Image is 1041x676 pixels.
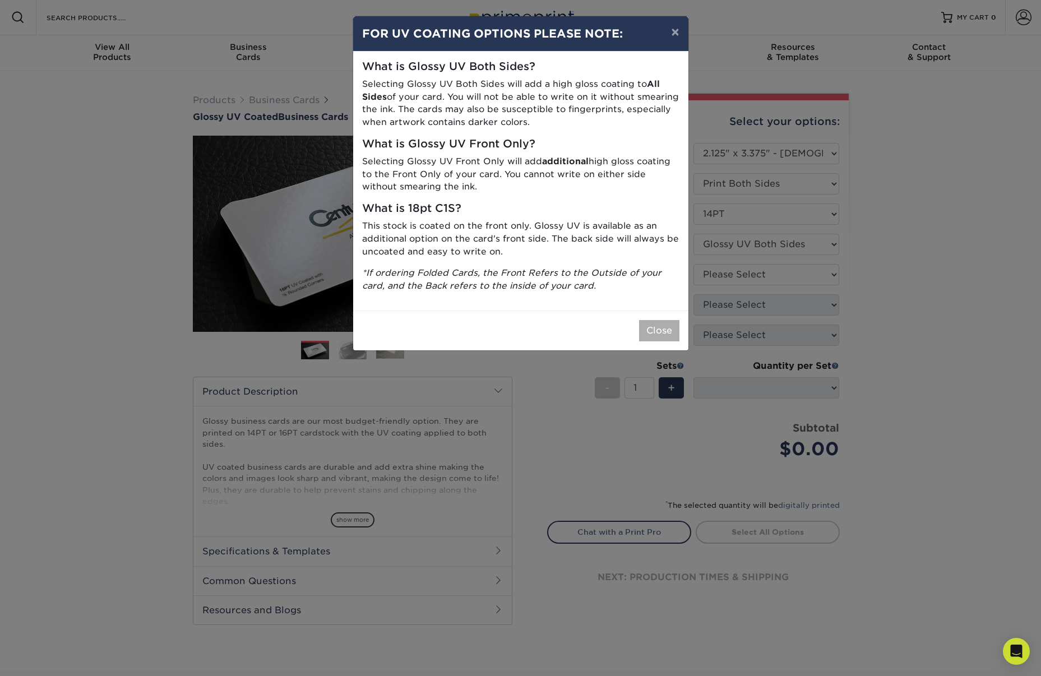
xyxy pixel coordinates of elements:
[362,202,679,215] h5: What is 18pt C1S?
[362,61,679,73] h5: What is Glossy UV Both Sides?
[362,155,679,193] p: Selecting Glossy UV Front Only will add high gloss coating to the Front Only of your card. You ca...
[362,78,679,129] p: Selecting Glossy UV Both Sides will add a high gloss coating to of your card. You will not be abl...
[362,78,660,102] strong: All Sides
[1003,638,1030,665] div: Open Intercom Messenger
[362,220,679,258] p: This stock is coated on the front only. Glossy UV is available as an additional option on the car...
[542,156,589,166] strong: additional
[362,267,661,291] i: *If ordering Folded Cards, the Front Refers to the Outside of your card, and the Back refers to t...
[639,320,679,341] button: Close
[662,16,688,48] button: ×
[362,138,679,151] h5: What is Glossy UV Front Only?
[362,25,679,42] h4: FOR UV COATING OPTIONS PLEASE NOTE:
